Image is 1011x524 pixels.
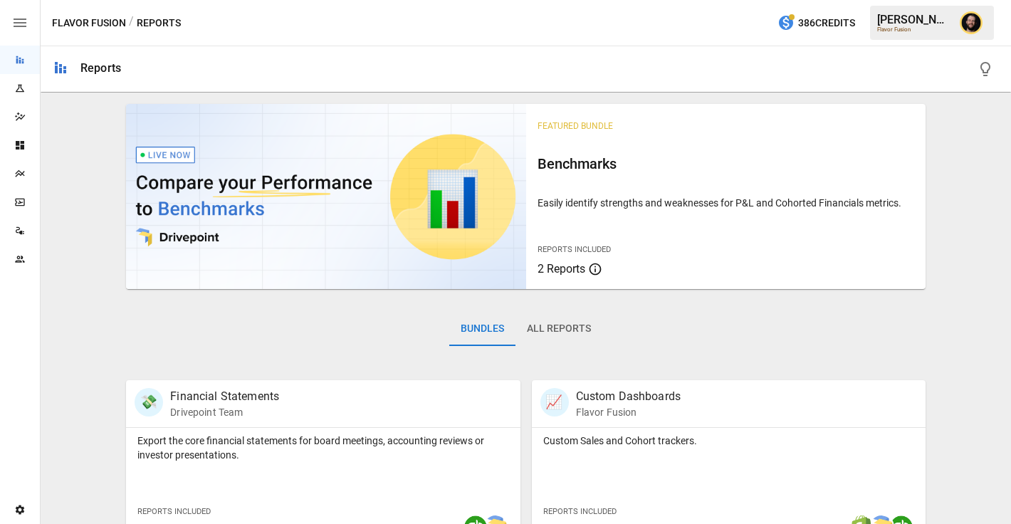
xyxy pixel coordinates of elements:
[135,388,163,416] div: 💸
[52,14,126,32] button: Flavor Fusion
[543,434,914,448] p: Custom Sales and Cohort trackers.
[137,507,211,516] span: Reports Included
[543,507,617,516] span: Reports Included
[538,152,914,175] h6: Benchmarks
[129,14,134,32] div: /
[540,388,569,416] div: 📈
[538,245,611,254] span: Reports Included
[538,196,914,210] p: Easily identify strengths and weaknesses for P&L and Cohorted Financials metrics.
[449,312,515,346] button: Bundles
[960,11,983,34] img: Ciaran Nugent
[576,405,681,419] p: Flavor Fusion
[877,13,951,26] div: [PERSON_NAME]
[798,14,855,32] span: 386 Credits
[538,262,585,276] span: 2 Reports
[515,312,602,346] button: All Reports
[170,405,279,419] p: Drivepoint Team
[538,121,613,131] span: Featured Bundle
[877,26,951,33] div: Flavor Fusion
[137,434,508,462] p: Export the core financial statements for board meetings, accounting reviews or investor presentat...
[126,104,525,289] img: video thumbnail
[80,61,121,75] div: Reports
[576,388,681,405] p: Custom Dashboards
[951,3,991,43] button: Ciaran Nugent
[170,388,279,405] p: Financial Statements
[772,10,861,36] button: 386Credits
